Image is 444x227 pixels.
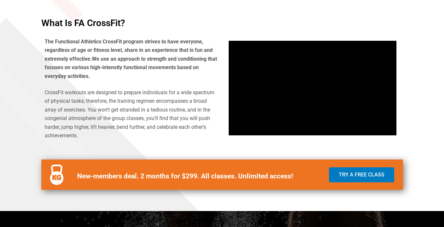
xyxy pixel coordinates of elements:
[329,167,394,182] a: Try a Free Class
[77,172,293,180] b: New-members deal. 2 months for $299. All classes. Unlimited access!
[229,41,396,135] iframe: What is CrossFit?
[41,19,403,28] h4: What is FA CrossFit?
[45,38,217,79] b: The Functional Athletics CrossFit program strives to have everyone, regardless of age or fitness ...
[339,172,384,177] span: Try a Free Class
[45,88,219,140] p: CrossFit workouts are designed to prepare individuals for a wide spectrum of physical tasks; ther...
[45,56,217,79] span: We use an approach to strength and conditioning that focuses on various high-intensity functional...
